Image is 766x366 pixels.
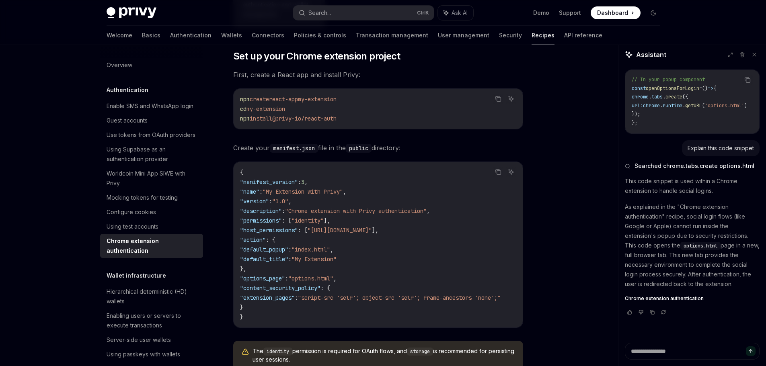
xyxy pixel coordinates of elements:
a: Connectors [252,26,284,45]
span: }); [632,111,640,117]
a: Using passkeys with wallets [100,347,203,362]
span: , [330,246,333,253]
a: Authentication [170,26,212,45]
a: Using Supabase as an authentication provider [100,142,203,166]
span: : [288,246,292,253]
a: Mocking tokens for testing [100,190,203,205]
div: Worldcoin Mini App SIWE with Privy [107,169,198,188]
span: 3 [301,178,304,186]
div: Explain this code snippet [688,144,754,152]
a: Wallets [221,26,242,45]
span: chrome [643,102,660,109]
span: chrome [632,94,649,100]
span: } [240,313,243,321]
p: As explained in the "Chrome extension authentication" recipe, social login flows (like Google or ... [625,202,760,289]
a: Welcome [107,26,132,45]
span: . [649,94,651,100]
span: , [288,198,292,205]
span: cd [240,105,246,112]
span: The permission is required for OAuth flows, and is recommended for persisting user sessions. [253,347,515,364]
a: Security [499,26,522,45]
a: Enable SMS and WhatsApp login [100,99,203,113]
span: install [250,115,272,122]
span: : [295,294,298,301]
a: Demo [533,9,549,17]
span: ({ [682,94,688,100]
span: Chrome extension authentication [625,295,704,302]
span: , [343,188,346,195]
a: Guest accounts [100,113,203,128]
span: ( [702,102,705,109]
span: First, create a React app and install Privy: [233,69,523,80]
div: Server-side user wallets [107,335,171,345]
span: runtime [663,102,682,109]
span: "content_security_policy" [240,284,320,292]
span: npm [240,115,250,122]
span: : [282,207,285,215]
a: API reference [564,26,602,45]
span: : [ [282,217,292,224]
span: "My Extension with Privy" [263,188,343,195]
a: Server-side user wallets [100,333,203,347]
div: Mocking tokens for testing [107,193,178,202]
span: "1.0" [272,198,288,205]
div: Hierarchical deterministic (HD) wallets [107,287,198,306]
div: Search... [308,8,331,18]
button: Ask AI [506,94,516,104]
span: . [682,102,685,109]
span: = [699,85,702,92]
code: manifest.json [270,144,318,153]
span: () [702,85,708,92]
div: Chrome extension authentication [107,236,198,256]
span: : [285,275,288,282]
span: { [713,85,716,92]
a: Support [559,9,581,17]
a: Basics [142,26,160,45]
a: Enabling users or servers to execute transactions [100,309,203,333]
button: Search...CtrlK [293,6,434,20]
code: storage [407,348,433,356]
a: User management [438,26,489,45]
span: create [665,94,682,100]
span: Assistant [636,50,666,59]
span: "identity" [292,217,324,224]
span: "My Extension" [292,256,337,263]
span: @privy-io/react-auth [272,115,337,122]
div: Using Supabase as an authentication provider [107,145,198,164]
h5: Wallet infrastructure [107,271,166,280]
span: options.html [684,243,717,249]
span: ], [324,217,330,224]
span: => [708,85,713,92]
span: "index.html" [292,246,330,253]
button: Ask AI [438,6,473,20]
div: Enable SMS and WhatsApp login [107,101,193,111]
div: Configure cookies [107,207,156,217]
span: Set up your Chrome extension project [233,50,400,63]
a: Chrome extension authentication [100,234,203,258]
a: Use tokens from OAuth providers [100,128,203,142]
span: "action" [240,236,266,243]
span: }; [632,120,637,126]
span: "description" [240,207,282,215]
span: : [269,198,272,205]
span: "name" [240,188,259,195]
span: npm [240,96,250,103]
span: , [427,207,430,215]
p: This code snippet is used within a Chrome extension to handle social logins. [625,176,760,196]
div: Enabling users or servers to execute transactions [107,311,198,330]
span: : [ [298,227,308,234]
span: Create your file in the directory: [233,142,523,153]
span: "[URL][DOMAIN_NAME]" [308,227,372,234]
span: }, [240,265,246,272]
span: ], [372,227,378,234]
a: Configure cookies [100,205,203,219]
span: , [304,178,308,186]
span: , [333,275,337,282]
span: "version" [240,198,269,205]
div: Overview [107,60,132,70]
span: "options.html" [288,275,333,282]
span: my-extension [246,105,285,112]
span: 'options.html' [705,102,744,109]
span: ) [744,102,747,109]
code: identity [263,348,292,356]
